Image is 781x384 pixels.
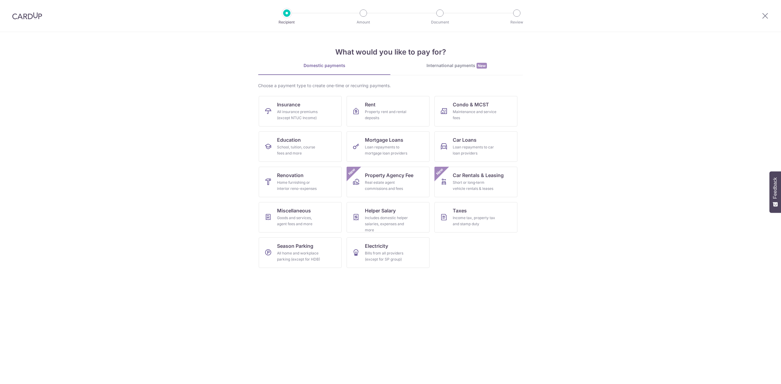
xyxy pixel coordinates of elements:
span: Property Agency Fee [365,172,413,179]
p: Amount [341,19,386,25]
div: Maintenance and service fees [453,109,497,121]
div: School, tuition, course fees and more [277,144,321,156]
a: Mortgage LoansLoan repayments to mortgage loan providers [347,131,430,162]
span: Season Parking [277,242,313,250]
a: RenovationHome furnishing or interior reno-expenses [259,167,342,197]
span: Miscellaneous [277,207,311,214]
div: Loan repayments to mortgage loan providers [365,144,409,156]
iframe: Opens a widget where you can find more information [740,366,775,381]
div: Short or long‑term vehicle rentals & leases [453,180,497,192]
div: International payments [390,62,523,69]
a: TaxesIncome tax, property tax and stamp duty [434,202,517,233]
div: Domestic payments [258,62,390,69]
span: Car Loans [453,136,477,144]
div: Loan repayments to car loan providers [453,144,497,156]
span: Education [277,136,301,144]
div: Property rent and rental deposits [365,109,409,121]
a: Condo & MCSTMaintenance and service fees [434,96,517,126]
div: Choose a payment type to create one-time or recurring payments. [258,83,523,89]
span: Condo & MCST [453,101,489,108]
img: CardUp [12,12,42,20]
span: New [347,167,357,177]
span: Renovation [277,172,304,179]
p: Document [417,19,462,25]
a: EducationSchool, tuition, course fees and more [259,131,342,162]
div: Income tax, property tax and stamp duty [453,215,497,227]
a: Season ParkingAll home and workplace parking (except for HDB) [259,237,342,268]
a: Car LoansLoan repayments to car loan providers [434,131,517,162]
a: MiscellaneousGoods and services, agent fees and more [259,202,342,233]
span: Helper Salary [365,207,396,214]
div: All insurance premiums (except NTUC Income) [277,109,321,121]
a: Car Rentals & LeasingShort or long‑term vehicle rentals & leasesNew [434,167,517,197]
span: Car Rentals & Leasing [453,172,504,179]
p: Review [494,19,539,25]
div: Goods and services, agent fees and more [277,215,321,227]
span: Feedback [772,177,778,199]
a: InsuranceAll insurance premiums (except NTUC Income) [259,96,342,126]
div: Includes domestic helper salaries, expenses and more [365,215,409,233]
span: New [435,167,445,177]
span: Electricity [365,242,388,250]
span: New [477,63,487,69]
span: Rent [365,101,376,108]
h4: What would you like to pay for? [258,47,523,58]
div: All home and workplace parking (except for HDB) [277,250,321,262]
button: Feedback - Show survey [769,171,781,213]
a: Property Agency FeeReal estate agent commissions and feesNew [347,167,430,197]
a: ElectricityBills from all providers (except for SP group) [347,237,430,268]
div: Bills from all providers (except for SP group) [365,250,409,262]
a: Helper SalaryIncludes domestic helper salaries, expenses and more [347,202,430,233]
span: Taxes [453,207,467,214]
span: Insurance [277,101,300,108]
span: Mortgage Loans [365,136,403,144]
p: Recipient [264,19,309,25]
a: RentProperty rent and rental deposits [347,96,430,126]
div: Real estate agent commissions and fees [365,180,409,192]
div: Home furnishing or interior reno-expenses [277,180,321,192]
